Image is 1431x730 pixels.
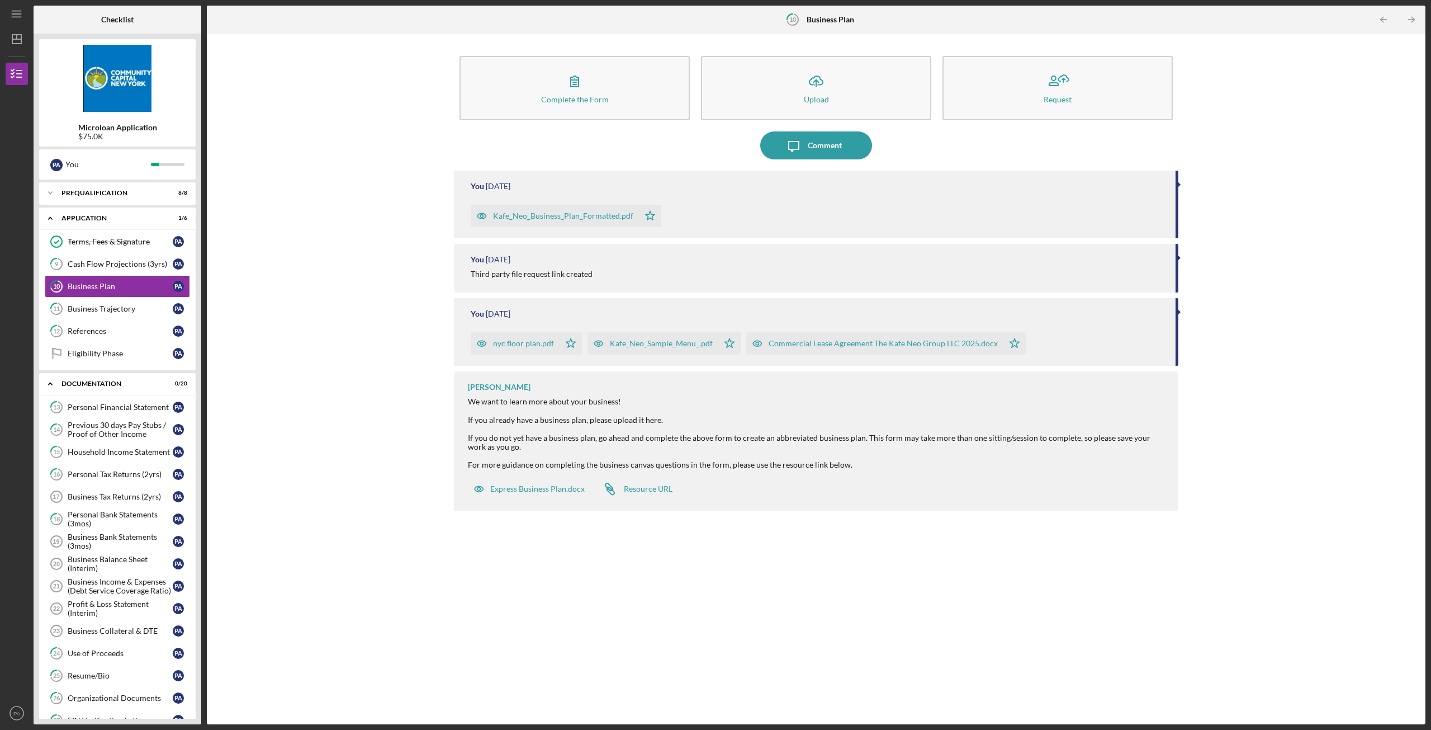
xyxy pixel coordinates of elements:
[486,309,510,318] time: 2025-09-08 04:14
[587,332,741,355] button: Kafe_Neo_Sample_Menu_.pdf
[471,309,484,318] div: You
[808,131,842,159] div: Comment
[45,298,190,320] a: 11Business TrajectoryPA
[53,283,60,290] tspan: 10
[68,533,173,550] div: Business Bank Statements (3mos)
[173,446,184,458] div: P A
[471,270,593,279] div: Third party file request link created
[624,484,672,493] div: Resource URL
[173,625,184,637] div: P A
[61,190,159,196] div: Prequalification
[173,648,184,659] div: P A
[53,328,60,335] tspan: 12
[493,339,554,348] div: nyc floor plan.pdf
[68,304,173,313] div: Business Trajectory
[68,282,173,291] div: Business Plan
[173,326,184,337] div: P A
[65,155,151,174] div: You
[53,471,60,478] tspan: 16
[53,305,60,313] tspan: 11
[68,694,173,703] div: Organizational Documents
[45,486,190,508] a: 17Business Tax Returns (2yrs)PA
[45,463,190,486] a: 16Personal Tax Returns (2yrs)PA
[173,348,184,359] div: P A
[173,514,184,525] div: P A
[173,670,184,681] div: P A
[53,538,59,545] tspan: 19
[45,230,190,253] a: Terms, Fees & SignaturePA
[45,665,190,687] a: 25Resume/BioPA
[53,605,60,612] tspan: 22
[45,687,190,709] a: 26Organizational DocumentsPA
[610,339,713,348] div: Kafe_Neo_Sample_Menu_.pdf
[68,649,173,658] div: Use of Proceeds
[173,558,184,569] div: P A
[53,561,60,567] tspan: 20
[61,380,159,387] div: Documentation
[45,620,190,642] a: 23Business Collateral & DTEPA
[173,469,184,480] div: P A
[173,491,184,502] div: P A
[173,603,184,614] div: P A
[45,553,190,575] a: 20Business Balance Sheet (Interim)PA
[45,642,190,665] a: 24Use of ProceedsPA
[173,693,184,704] div: P A
[53,583,60,590] tspan: 21
[68,470,173,479] div: Personal Tax Returns (2yrs)
[486,255,510,264] time: 2025-09-08 04:16
[45,253,190,275] a: 9Cash Flow Projections (3yrs)PA
[6,702,28,724] button: PA
[68,327,173,336] div: References
[807,15,854,24] b: Business Plan
[173,258,184,270] div: P A
[68,448,173,456] div: Household Income Statement
[789,16,796,23] tspan: 10
[101,15,134,24] b: Checklist
[167,380,187,387] div: 0 / 20
[942,56,1173,120] button: Request
[78,123,157,132] b: Microloan Application
[596,478,672,500] a: Resource URL
[45,597,190,620] a: 22Profit & Loss Statement (Interim)PA
[53,628,60,634] tspan: 23
[68,671,173,680] div: Resume/Bio
[55,261,59,268] tspan: 9
[53,695,60,702] tspan: 26
[769,339,998,348] div: Commercial Lease Agreement The Kafe Neo Group LLC 2025.docx
[1044,95,1072,103] div: Request
[486,182,510,191] time: 2025-09-08 04:23
[45,441,190,463] a: 15Household Income StatementPA
[45,396,190,418] a: 13Personal Financial StatementPA
[701,56,931,120] button: Upload
[167,190,187,196] div: 8 / 8
[173,281,184,292] div: P A
[45,320,190,342] a: 12ReferencesPA
[68,600,173,618] div: Profit & Loss Statement (Interim)
[173,424,184,435] div: P A
[53,516,60,523] tspan: 18
[760,131,872,159] button: Comment
[45,575,190,597] a: 21Business Income & Expenses (Debt Service Coverage Ratio)PA
[471,255,484,264] div: You
[68,627,173,635] div: Business Collateral & DTE
[746,332,1026,355] button: Commercial Lease Agreement The Kafe Neo Group LLC 2025.docx
[68,555,173,573] div: Business Balance Sheet (Interim)
[173,303,184,314] div: P A
[53,449,60,456] tspan: 15
[13,710,21,717] text: PA
[68,510,173,528] div: Personal Bank Statements (3mos)
[68,492,173,501] div: Business Tax Returns (2yrs)
[173,536,184,547] div: P A
[471,182,484,191] div: You
[45,508,190,530] a: 18Personal Bank Statements (3mos)PA
[173,236,184,247] div: P A
[45,418,190,441] a: 14Previous 30 days Pay Stubs / Proof of Other IncomePA
[468,397,1167,424] div: We want to learn more about your business! If you already have a business plan, please upload it ...
[53,426,60,434] tspan: 14
[68,403,173,412] div: Personal Financial Statement
[468,460,1167,469] div: For more guidance on completing the business canvas questions in the form, please use the resourc...
[68,577,173,595] div: Business Income & Expenses (Debt Service Coverage Ratio)
[53,493,59,500] tspan: 17
[53,650,60,657] tspan: 24
[459,56,690,120] button: Complete the Form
